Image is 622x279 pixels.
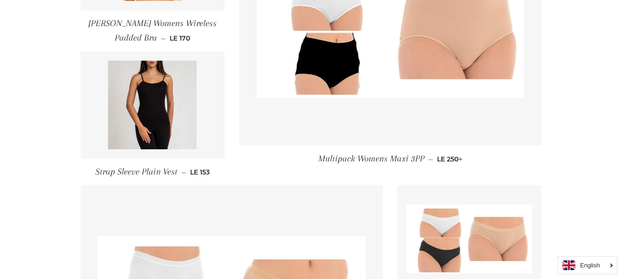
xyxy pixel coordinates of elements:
[580,262,600,268] i: English
[170,34,190,42] span: LE 170
[181,168,186,176] span: —
[81,159,225,185] a: Strap Sleeve Plain Vest — LE 153
[437,155,463,163] span: LE 250
[239,146,542,172] a: Multipack Womens Maxi 3PP — LE 250
[89,18,217,43] span: [PERSON_NAME] Womens Wireless Padded Bra
[81,10,225,52] a: [PERSON_NAME] Womens Wireless Padded Bra — LE 170
[562,260,612,270] a: English
[428,155,433,163] span: —
[161,34,166,42] span: —
[190,168,210,176] span: LE 153
[96,167,178,177] span: Strap Sleeve Plain Vest
[318,153,424,164] span: Multipack Womens Maxi 3PP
